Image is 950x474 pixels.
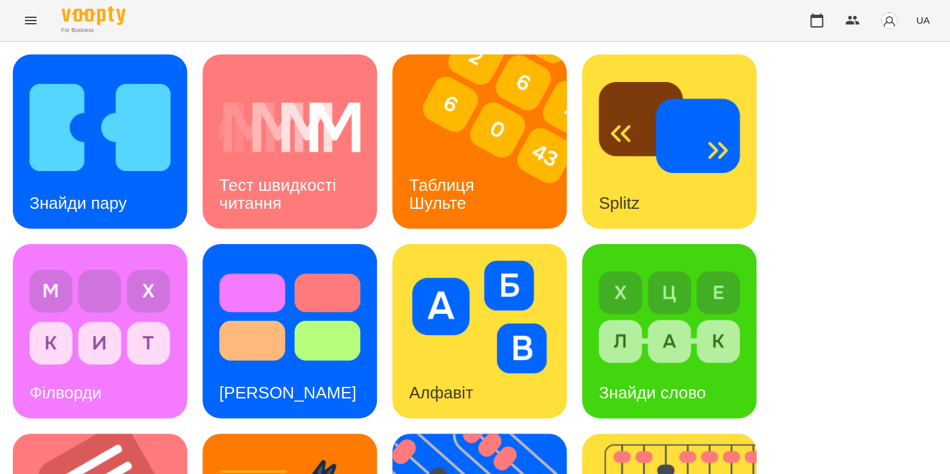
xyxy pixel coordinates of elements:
[880,12,898,29] img: avatar_s.png
[911,8,935,32] button: UA
[582,54,756,229] a: SplitzSplitz
[219,176,340,212] h3: Тест швидкості читання
[219,383,356,402] h3: [PERSON_NAME]
[62,6,126,25] img: Voopty Logo
[29,193,127,213] h3: Знайди пару
[599,261,740,373] img: Знайди слово
[599,383,706,402] h3: Знайди слово
[409,261,550,373] img: Алфавіт
[29,71,171,184] img: Знайди пару
[62,26,126,35] span: For Business
[409,383,473,402] h3: Алфавіт
[916,13,929,27] span: UA
[219,71,360,184] img: Тест швидкості читання
[599,193,640,213] h3: Splitz
[409,176,479,212] h3: Таблиця Шульте
[203,244,377,418] a: Тест Струпа[PERSON_NAME]
[29,261,171,373] img: Філворди
[15,5,46,36] button: Menu
[29,383,101,402] h3: Філворди
[582,244,756,418] a: Знайди словоЗнайди слово
[392,54,583,229] img: Таблиця Шульте
[203,54,377,229] a: Тест швидкості читанняТест швидкості читання
[392,244,567,418] a: АлфавітАлфавіт
[392,54,567,229] a: Таблиця ШультеТаблиця Шульте
[13,54,187,229] a: Знайди паруЗнайди пару
[219,261,360,373] img: Тест Струпа
[13,244,187,418] a: ФілвордиФілворди
[599,71,740,184] img: Splitz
